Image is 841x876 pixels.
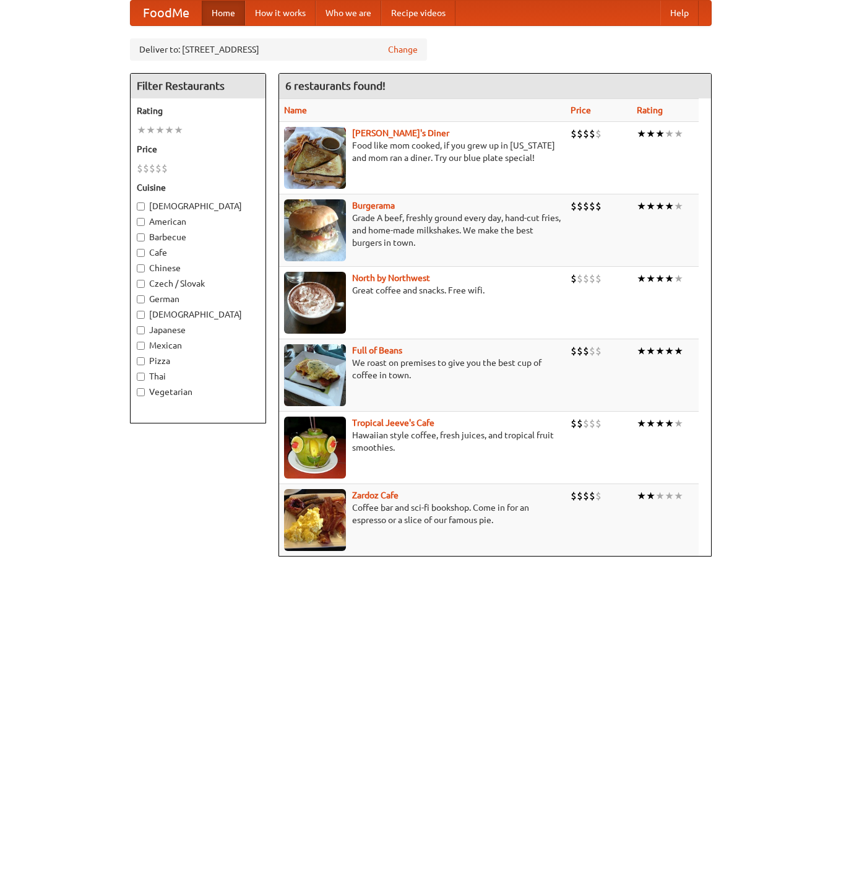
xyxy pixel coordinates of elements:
[665,127,674,141] li: ★
[162,162,168,175] li: $
[285,80,386,92] ng-pluralize: 6 restaurants found!
[130,38,427,61] div: Deliver to: [STREET_ADDRESS]
[595,489,602,503] li: $
[352,345,402,355] a: Full of Beans
[595,344,602,358] li: $
[583,489,589,503] li: $
[637,344,646,358] li: ★
[571,199,577,213] li: $
[637,127,646,141] li: ★
[595,417,602,430] li: $
[137,202,145,210] input: [DEMOGRAPHIC_DATA]
[284,429,561,454] p: Hawaiian style coffee, fresh juices, and tropical fruit smoothies.
[137,355,259,367] label: Pizza
[137,233,145,241] input: Barbecue
[571,105,591,115] a: Price
[674,199,683,213] li: ★
[137,264,145,272] input: Chinese
[595,272,602,285] li: $
[577,127,583,141] li: $
[583,272,589,285] li: $
[655,489,665,503] li: ★
[137,246,259,259] label: Cafe
[655,199,665,213] li: ★
[637,489,646,503] li: ★
[646,417,655,430] li: ★
[137,293,259,305] label: German
[660,1,699,25] a: Help
[137,105,259,117] h5: Rating
[137,162,143,175] li: $
[352,201,395,210] a: Burgerama
[352,418,434,428] a: Tropical Jeeve's Cafe
[284,127,346,189] img: sallys.jpg
[388,43,418,56] a: Change
[284,489,346,551] img: zardoz.jpg
[202,1,245,25] a: Home
[137,386,259,398] label: Vegetarian
[137,215,259,228] label: American
[589,489,595,503] li: $
[137,280,145,288] input: Czech / Slovak
[577,199,583,213] li: $
[595,199,602,213] li: $
[137,181,259,194] h5: Cuisine
[655,127,665,141] li: ★
[352,273,430,283] a: North by Northwest
[381,1,455,25] a: Recipe videos
[137,277,259,290] label: Czech / Slovak
[583,417,589,430] li: $
[646,199,655,213] li: ★
[284,501,561,526] p: Coffee bar and sci-fi bookshop. Come in for an espresso or a slice of our famous pie.
[571,127,577,141] li: $
[131,74,265,98] h4: Filter Restaurants
[589,344,595,358] li: $
[137,342,145,350] input: Mexican
[137,357,145,365] input: Pizza
[571,272,577,285] li: $
[284,139,561,164] p: Food like mom cooked, if you grew up in [US_STATE] and mom ran a diner. Try our blue plate special!
[137,262,259,274] label: Chinese
[577,417,583,430] li: $
[665,417,674,430] li: ★
[637,105,663,115] a: Rating
[137,324,259,336] label: Japanese
[589,272,595,285] li: $
[665,199,674,213] li: ★
[577,344,583,358] li: $
[146,123,155,137] li: ★
[284,417,346,479] img: jeeves.jpg
[655,344,665,358] li: ★
[646,272,655,285] li: ★
[674,127,683,141] li: ★
[137,123,146,137] li: ★
[577,272,583,285] li: $
[655,272,665,285] li: ★
[583,344,589,358] li: $
[674,417,683,430] li: ★
[155,123,165,137] li: ★
[284,212,561,249] p: Grade A beef, freshly ground every day, hand-cut fries, and home-made milkshakes. We make the bes...
[583,199,589,213] li: $
[137,388,145,396] input: Vegetarian
[665,272,674,285] li: ★
[137,339,259,352] label: Mexican
[352,128,449,138] a: [PERSON_NAME]'s Diner
[131,1,202,25] a: FoodMe
[655,417,665,430] li: ★
[665,489,674,503] li: ★
[137,218,145,226] input: American
[637,272,646,285] li: ★
[674,489,683,503] li: ★
[595,127,602,141] li: $
[665,344,674,358] li: ★
[637,199,646,213] li: ★
[245,1,316,25] a: How it works
[577,489,583,503] li: $
[137,373,145,381] input: Thai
